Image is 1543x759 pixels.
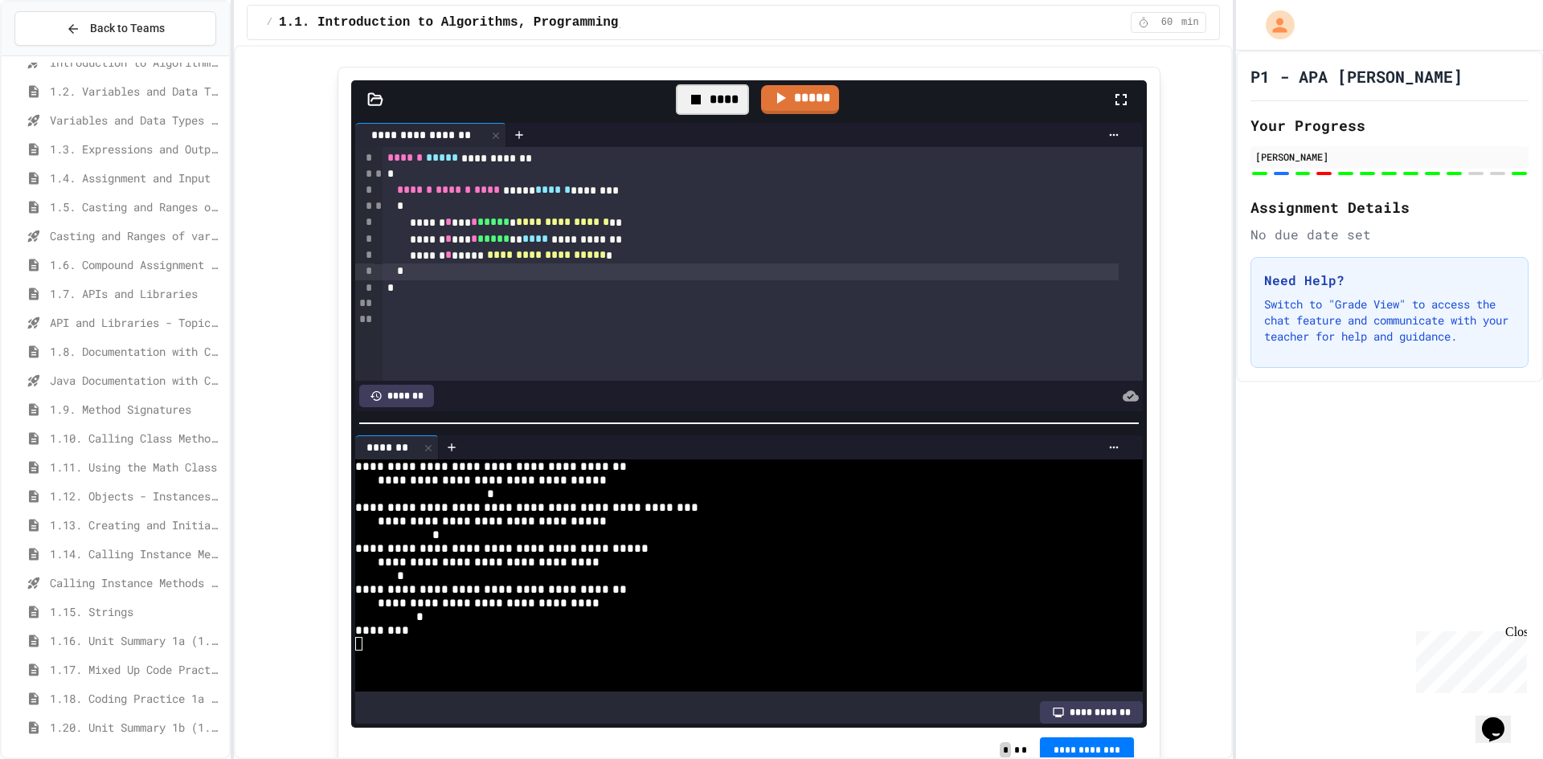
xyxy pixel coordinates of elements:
[50,198,223,215] span: 1.5. Casting and Ranges of Values
[1154,16,1180,29] span: 60
[50,112,223,129] span: Variables and Data Types - Quiz
[50,54,223,71] span: Introduction to Algorithms, Programming, and Compilers
[50,632,223,649] span: 1.16. Unit Summary 1a (1.1-1.6)
[267,16,272,29] span: /
[50,719,223,736] span: 1.20. Unit Summary 1b (1.7-1.15)
[14,11,216,46] button: Back to Teams
[1250,65,1463,88] h1: P1 - APA [PERSON_NAME]
[50,169,223,186] span: 1.4. Assignment and Input
[1255,149,1524,164] div: [PERSON_NAME]
[50,227,223,244] span: Casting and Ranges of variables - Quiz
[50,603,223,620] span: 1.15. Strings
[50,661,223,678] span: 1.17. Mixed Up Code Practice 1.1-1.6
[1250,114,1529,137] h2: Your Progress
[50,545,223,562] span: 1.14. Calling Instance Methods
[1264,296,1515,345] p: Switch to "Grade View" to access the chat feature and communicate with your teacher for help and ...
[50,314,223,331] span: API and Libraries - Topic 1.7
[50,83,223,100] span: 1.2. Variables and Data Types
[50,343,223,360] span: 1.8. Documentation with Comments and Preconditions
[50,430,223,447] span: 1.10. Calling Class Methods
[1410,625,1527,693] iframe: chat widget
[50,488,223,504] span: 1.12. Objects - Instances of Classes
[50,256,223,273] span: 1.6. Compound Assignment Operators
[1264,271,1515,290] h3: Need Help?
[50,459,223,475] span: 1.11. Using the Math Class
[1181,16,1199,29] span: min
[279,13,735,32] span: 1.1. Introduction to Algorithms, Programming, and Compilers
[90,20,165,37] span: Back to Teams
[50,401,223,418] span: 1.9. Method Signatures
[50,372,223,389] span: Java Documentation with Comments - Topic 1.8
[50,285,223,302] span: 1.7. APIs and Libraries
[50,690,223,707] span: 1.18. Coding Practice 1a (1.1-1.6)
[1250,225,1529,244] div: No due date set
[1249,6,1299,43] div: My Account
[50,516,223,533] span: 1.13. Creating and Initializing Objects: Constructors
[1250,196,1529,218] h2: Assignment Details
[50,574,223,591] span: Calling Instance Methods - Topic 1.14
[50,141,223,157] span: 1.3. Expressions and Output [New]
[1475,695,1527,743] iframe: chat widget
[6,6,111,102] div: Chat with us now!Close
